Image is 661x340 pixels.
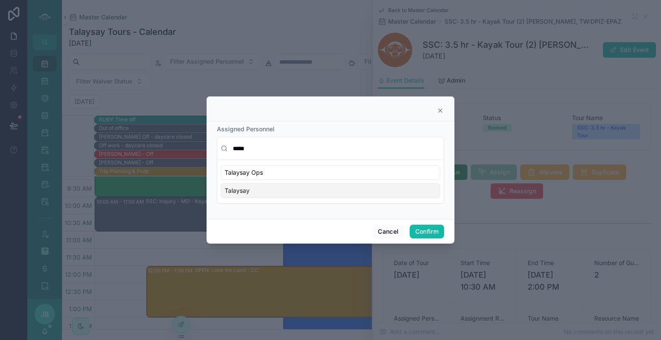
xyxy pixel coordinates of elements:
span: Assigned Personnel [217,125,275,133]
button: Confirm [410,225,444,238]
span: Talaysay Ops [225,168,263,177]
div: Suggestions [217,160,444,203]
span: Talaysay [225,186,250,195]
button: Cancel [372,225,404,238]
